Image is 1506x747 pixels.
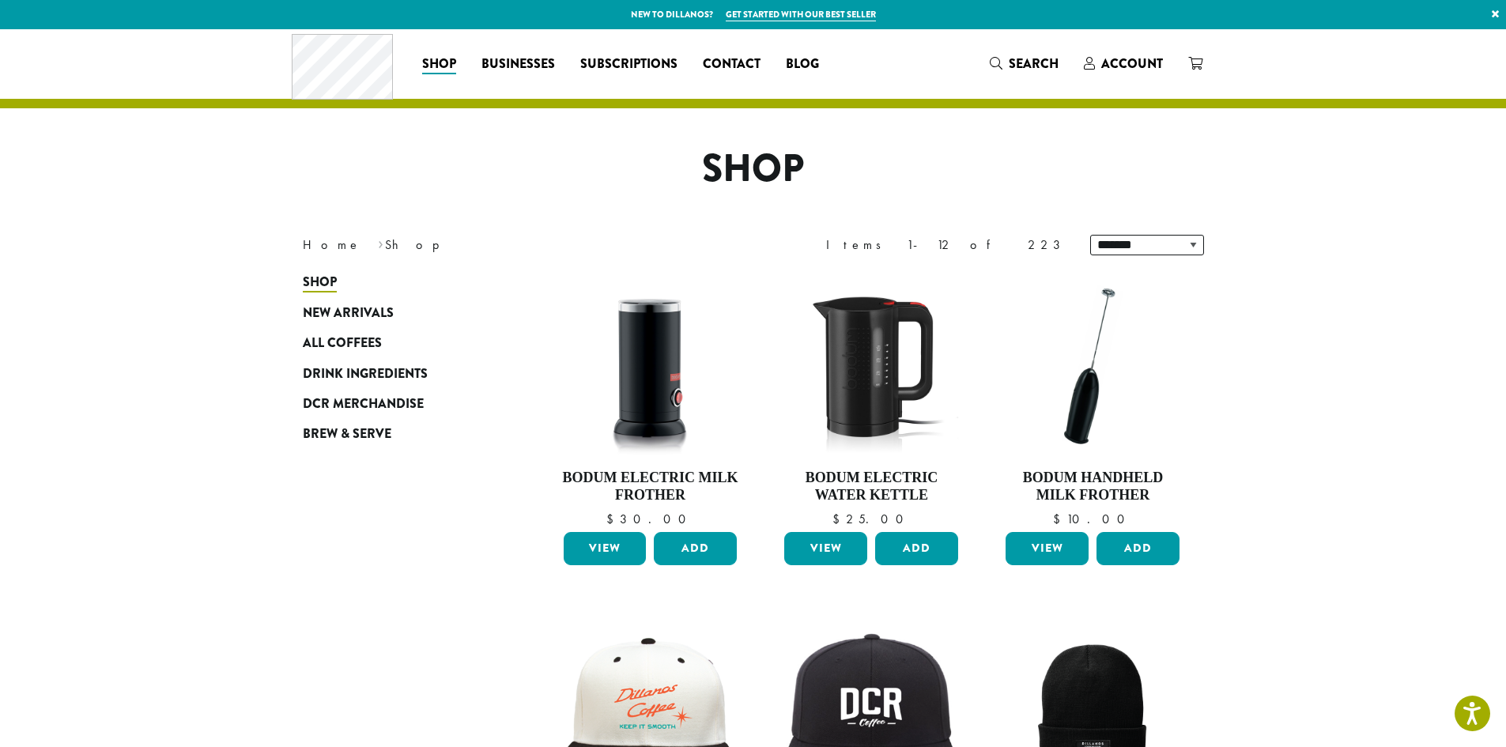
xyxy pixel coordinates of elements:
[1002,470,1183,504] h4: Bodum Handheld Milk Frother
[303,298,493,328] a: New Arrivals
[481,55,555,74] span: Businesses
[1096,532,1180,565] button: Add
[580,55,678,74] span: Subscriptions
[410,51,469,77] a: Shop
[977,51,1071,77] a: Search
[303,364,428,384] span: Drink Ingredients
[1101,55,1163,73] span: Account
[703,55,761,74] span: Contact
[786,55,819,74] span: Blog
[606,511,620,527] span: $
[303,236,361,253] a: Home
[559,275,741,457] img: DP3954.01-002.png
[875,532,958,565] button: Add
[291,146,1216,192] h1: Shop
[378,230,383,255] span: ›
[303,304,394,323] span: New Arrivals
[303,236,730,255] nav: Breadcrumb
[303,394,424,414] span: DCR Merchandise
[560,470,742,504] h4: Bodum Electric Milk Frother
[1006,532,1089,565] a: View
[780,470,962,504] h4: Bodum Electric Water Kettle
[1002,275,1183,457] img: DP3927.01-002.png
[1009,55,1059,73] span: Search
[780,275,962,457] img: DP3955.01.png
[303,328,493,358] a: All Coffees
[780,275,962,526] a: Bodum Electric Water Kettle $25.00
[303,334,382,353] span: All Coffees
[784,532,867,565] a: View
[303,424,391,444] span: Brew & Serve
[606,511,693,527] bdi: 30.00
[422,55,456,74] span: Shop
[1053,511,1132,527] bdi: 10.00
[303,389,493,419] a: DCR Merchandise
[303,273,337,292] span: Shop
[726,8,876,21] a: Get started with our best seller
[560,275,742,526] a: Bodum Electric Milk Frother $30.00
[832,511,911,527] bdi: 25.00
[1002,275,1183,526] a: Bodum Handheld Milk Frother $10.00
[564,532,647,565] a: View
[303,358,493,388] a: Drink Ingredients
[303,267,493,297] a: Shop
[654,532,737,565] button: Add
[832,511,846,527] span: $
[303,419,493,449] a: Brew & Serve
[826,236,1066,255] div: Items 1-12 of 223
[1053,511,1066,527] span: $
